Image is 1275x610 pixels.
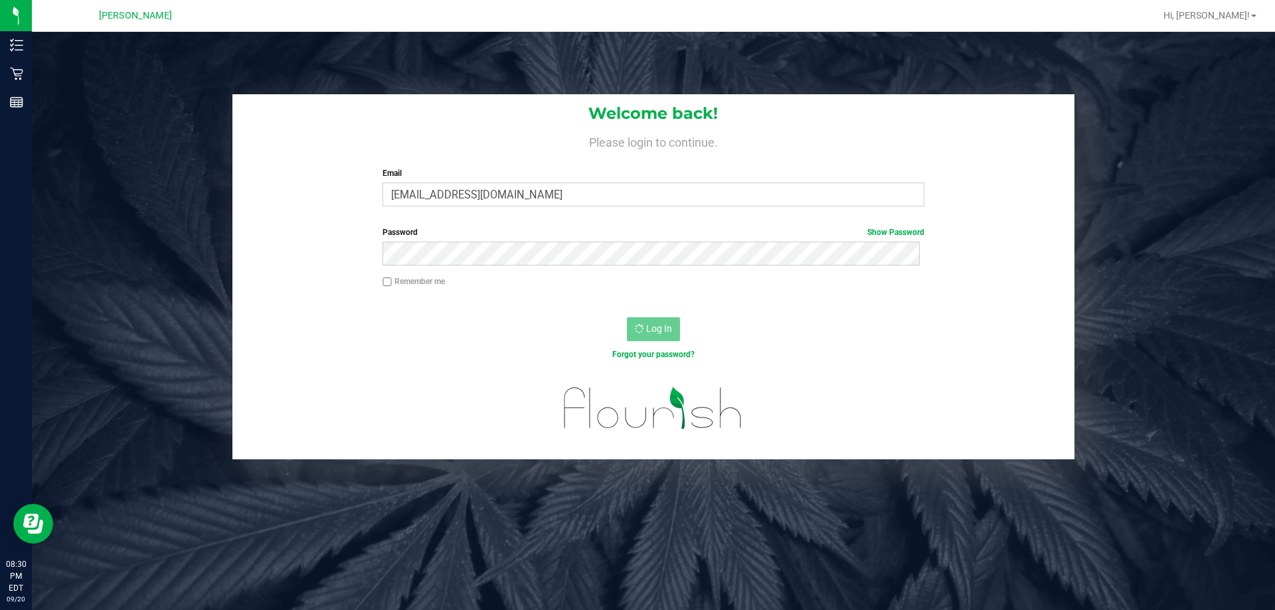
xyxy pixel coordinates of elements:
a: Show Password [867,228,924,237]
iframe: Resource center [13,504,53,544]
span: Hi, [PERSON_NAME]! [1163,10,1250,21]
a: Forgot your password? [612,350,695,359]
p: 09/20 [6,594,26,604]
inline-svg: Retail [10,67,23,80]
label: Email [382,167,924,179]
h1: Welcome back! [232,105,1074,122]
span: Log In [646,323,672,334]
p: 08:30 PM EDT [6,558,26,594]
label: Remember me [382,275,445,287]
span: [PERSON_NAME] [99,10,172,21]
button: Log In [627,317,680,341]
img: flourish_logo.svg [548,374,758,442]
input: Remember me [382,277,392,287]
inline-svg: Inventory [10,38,23,52]
inline-svg: Reports [10,96,23,109]
span: Password [382,228,418,237]
h4: Please login to continue. [232,133,1074,149]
